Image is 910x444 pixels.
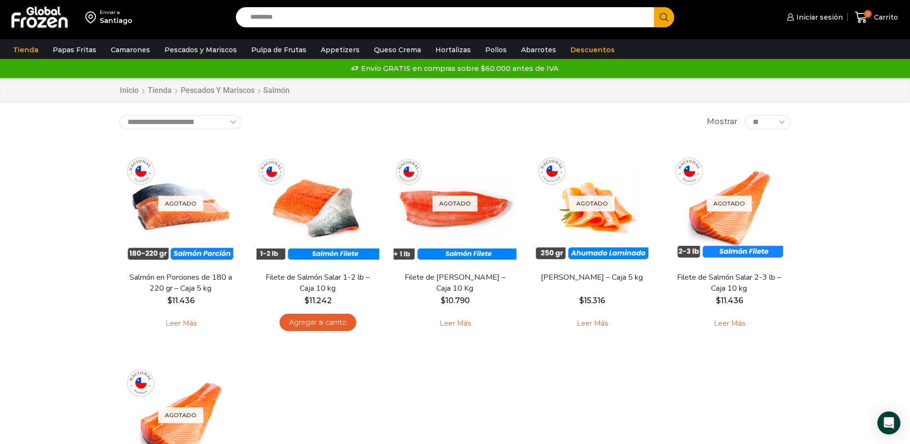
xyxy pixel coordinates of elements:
a: Pollos [480,41,512,59]
bdi: 11.436 [167,296,195,305]
a: Filete de Salmón Salar 2-3 lb – Caja 10 kg [674,272,784,294]
bdi: 11.436 [716,296,743,305]
span: Carrito [872,12,898,22]
a: Pescados y Mariscos [180,85,255,96]
img: address-field-icon.svg [85,9,100,25]
a: Leé más sobre “Filete de Salmón Coho – Caja 10 Kg” [425,314,486,334]
a: Salmón en Porciones de 180 a 220 gr – Caja 5 kg [126,272,236,294]
p: Agotado [570,195,615,211]
a: Filete de Salmón Salar 1-2 lb – Caja 10 kg [263,272,373,294]
span: $ [716,296,721,305]
a: [PERSON_NAME] – Caja 5 kg [537,272,647,283]
a: Pulpa de Frutas [246,41,311,59]
a: Iniciar sesión [784,8,843,27]
bdi: 15.316 [579,296,605,305]
a: Filete de [PERSON_NAME] – Caja 10 Kg [400,272,510,294]
div: Enviar a [100,9,132,16]
span: $ [304,296,309,305]
span: Mostrar [707,116,737,127]
bdi: 10.790 [441,296,470,305]
a: Camarones [106,41,155,59]
a: Appetizers [316,41,364,59]
p: Agotado [158,407,203,423]
a: Descuentos [566,41,619,59]
div: Santiago [100,16,132,25]
nav: Breadcrumb [119,85,290,96]
a: Queso Crema [369,41,426,59]
a: Leé más sobre “Filete de Salmón Salar 2-3 lb - Caja 10 kg” [699,314,760,334]
a: Tienda [8,41,43,59]
a: Leé más sobre “Salmón en Porciones de 180 a 220 gr - Caja 5 kg” [151,314,211,334]
span: $ [167,296,172,305]
bdi: 11.242 [304,296,332,305]
span: Iniciar sesión [794,12,843,22]
button: Search button [654,7,674,27]
a: Papas Fritas [48,41,101,59]
a: Inicio [119,85,139,96]
select: Pedido de la tienda [119,115,242,129]
a: Agregar al carrito: “Filete de Salmón Salar 1-2 lb – Caja 10 kg” [280,314,356,331]
a: 0 Carrito [852,6,900,29]
p: Agotado [432,195,478,211]
h1: Salmón [263,86,290,95]
span: $ [441,296,445,305]
a: Leé más sobre “Salmón Ahumado Laminado - Caja 5 kg” [562,314,623,334]
a: Abarrotes [516,41,561,59]
a: Tienda [147,85,172,96]
p: Agotado [158,195,203,211]
a: Pescados y Mariscos [160,41,242,59]
a: Hortalizas [431,41,476,59]
span: 0 [864,10,872,18]
div: Open Intercom Messenger [877,411,900,434]
p: Agotado [707,195,752,211]
span: $ [579,296,584,305]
